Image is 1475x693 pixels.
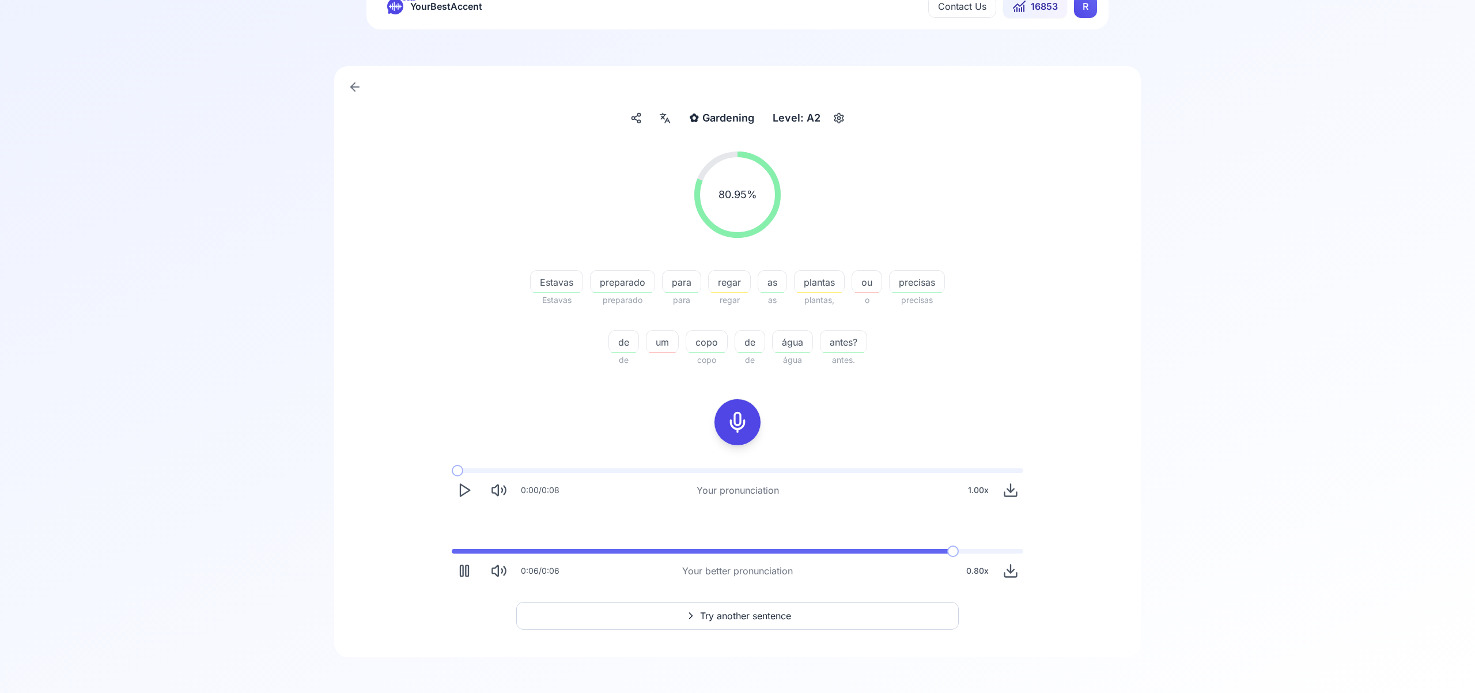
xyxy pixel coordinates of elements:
[963,479,993,502] div: 1.00 x
[521,484,559,496] div: 0:00 / 0:08
[590,270,655,293] button: preparado
[684,108,759,128] button: ✿Gardening
[662,270,701,293] button: para
[820,353,867,367] span: antes.
[686,353,728,367] span: copo
[735,335,765,349] span: de
[758,275,786,289] span: as
[663,275,701,289] span: para
[686,335,727,349] span: copo
[794,270,845,293] button: plantas
[820,330,867,353] button: antes?
[452,558,477,584] button: Pause
[773,335,812,349] span: água
[521,565,559,577] div: 0:06 / 0:06
[590,293,655,307] span: preparado
[531,275,583,289] span: Estavas
[709,275,750,289] span: regar
[662,293,701,307] span: para
[708,270,751,293] button: regar
[718,187,757,203] span: 80.95 %
[697,483,779,497] div: Your pronunciation
[889,293,945,307] span: precisas
[758,293,787,307] span: as
[486,478,512,503] button: Mute
[700,609,791,623] span: Try another sentence
[998,478,1023,503] button: Download audio
[758,270,787,293] button: as
[708,293,751,307] span: regar
[646,330,679,353] button: um
[772,353,813,367] span: água
[452,478,477,503] button: Play
[516,602,959,630] button: Try another sentence
[962,559,993,582] div: 0.80 x
[772,330,813,353] button: água
[609,335,638,349] span: de
[702,110,754,126] span: Gardening
[608,353,639,367] span: de
[735,330,765,353] button: de
[820,335,867,349] span: antes?
[591,275,655,289] span: preparado
[794,293,845,307] span: plantas,
[852,270,882,293] button: ou
[530,270,583,293] button: Estavas
[889,270,945,293] button: precisas
[852,293,882,307] span: o
[682,564,793,578] div: Your better pronunciation
[686,330,728,353] button: copo
[530,293,583,307] span: Estavas
[768,108,848,128] button: Level: A2
[486,558,512,584] button: Mute
[689,110,699,126] span: ✿
[795,275,844,289] span: plantas
[890,275,944,289] span: precisas
[735,353,765,367] span: de
[852,275,882,289] span: ou
[646,335,678,349] span: um
[998,558,1023,584] button: Download audio
[608,330,639,353] button: de
[768,108,825,128] div: Level: A2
